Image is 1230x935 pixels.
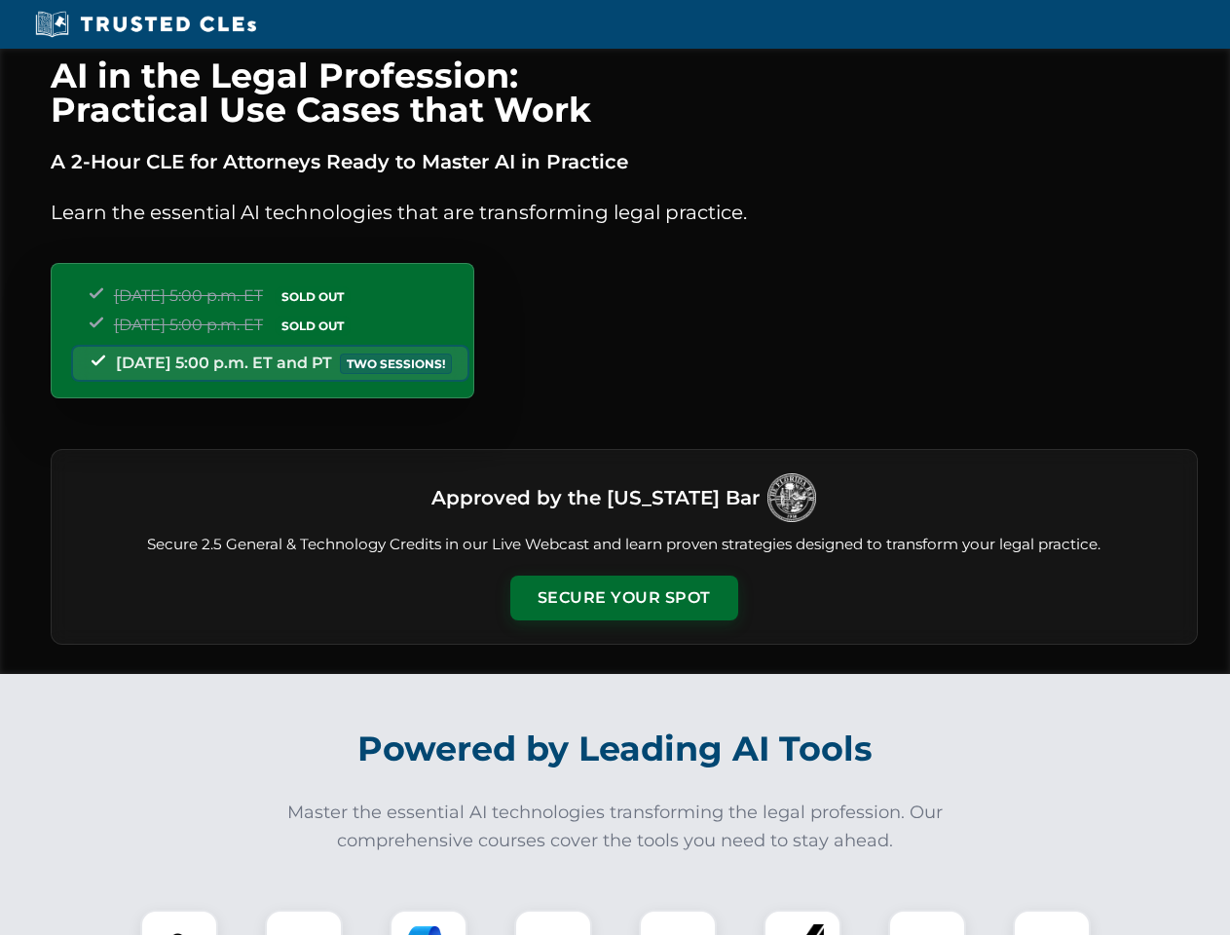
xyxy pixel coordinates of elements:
span: SOLD OUT [275,286,351,307]
span: [DATE] 5:00 p.m. ET [114,316,263,334]
button: Secure Your Spot [510,576,738,620]
h3: Approved by the [US_STATE] Bar [431,480,760,515]
p: Secure 2.5 General & Technology Credits in our Live Webcast and learn proven strategies designed ... [75,534,1174,556]
span: [DATE] 5:00 p.m. ET [114,286,263,305]
img: Trusted CLEs [29,10,262,39]
p: A 2-Hour CLE for Attorneys Ready to Master AI in Practice [51,146,1198,177]
p: Master the essential AI technologies transforming the legal profession. Our comprehensive courses... [275,799,956,855]
h2: Powered by Leading AI Tools [76,715,1155,783]
img: Logo [767,473,816,522]
span: SOLD OUT [275,316,351,336]
h1: AI in the Legal Profession: Practical Use Cases that Work [51,58,1198,127]
p: Learn the essential AI technologies that are transforming legal practice. [51,197,1198,228]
